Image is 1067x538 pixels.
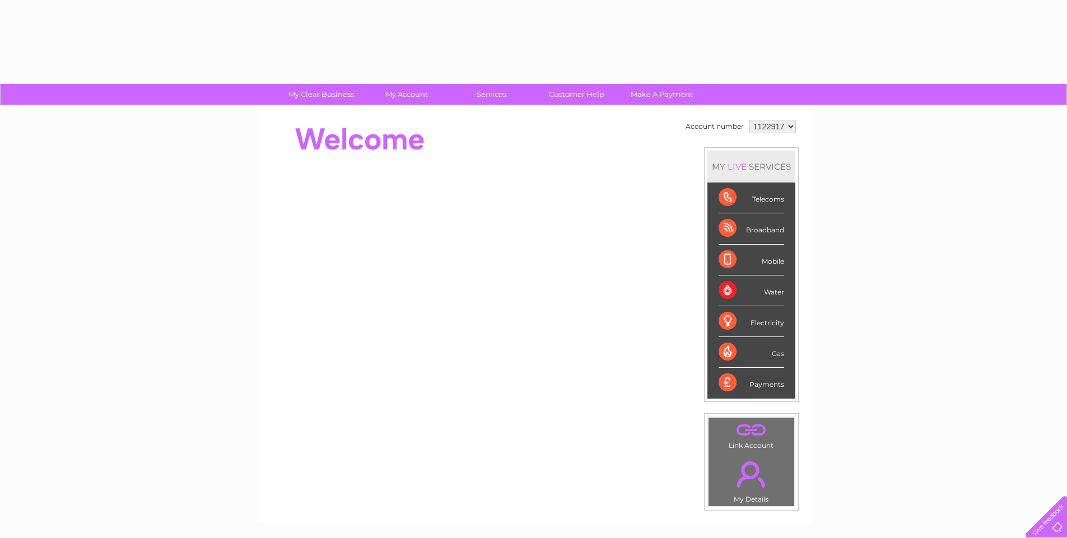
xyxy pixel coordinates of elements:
a: . [711,455,791,494]
a: Make A Payment [616,84,708,105]
a: Services [445,84,538,105]
a: My Clear Business [275,84,367,105]
div: Gas [719,337,784,368]
div: MY SERVICES [707,151,795,183]
div: Mobile [719,245,784,275]
div: Electricity [719,306,784,337]
a: . [711,420,791,440]
div: Payments [719,368,784,398]
td: Link Account [708,417,795,452]
a: My Account [360,84,453,105]
td: My Details [708,452,795,507]
div: Water [719,275,784,306]
a: Customer Help [530,84,623,105]
td: Account number [683,117,747,136]
div: Telecoms [719,183,784,213]
div: Broadband [719,213,784,244]
div: LIVE [725,161,749,172]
